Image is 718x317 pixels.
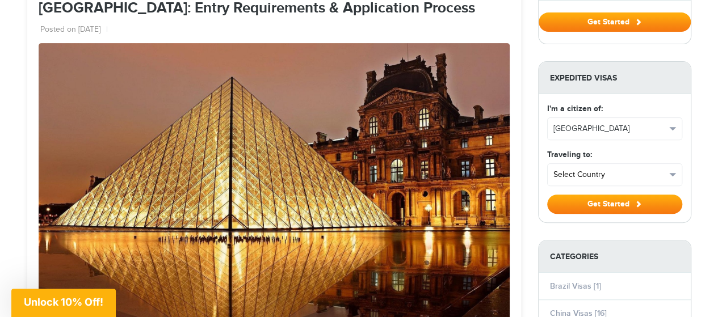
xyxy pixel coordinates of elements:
[539,12,691,32] button: Get Started
[40,24,108,36] li: Posted on [DATE]
[548,118,682,140] button: [GEOGRAPHIC_DATA]
[547,195,682,214] button: Get Started
[547,149,592,160] label: Traveling to:
[24,296,103,308] span: Unlock 10% Off!
[547,103,603,115] label: I'm a citizen of:
[553,123,666,134] span: [GEOGRAPHIC_DATA]
[550,281,601,291] a: Brazil Visas [1]
[539,240,691,273] strong: Categories
[11,289,116,317] div: Unlock 10% Off!
[553,169,666,180] span: Select Country
[539,17,691,26] a: Get Started
[548,164,682,185] button: Select Country
[539,62,691,94] strong: Expedited Visas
